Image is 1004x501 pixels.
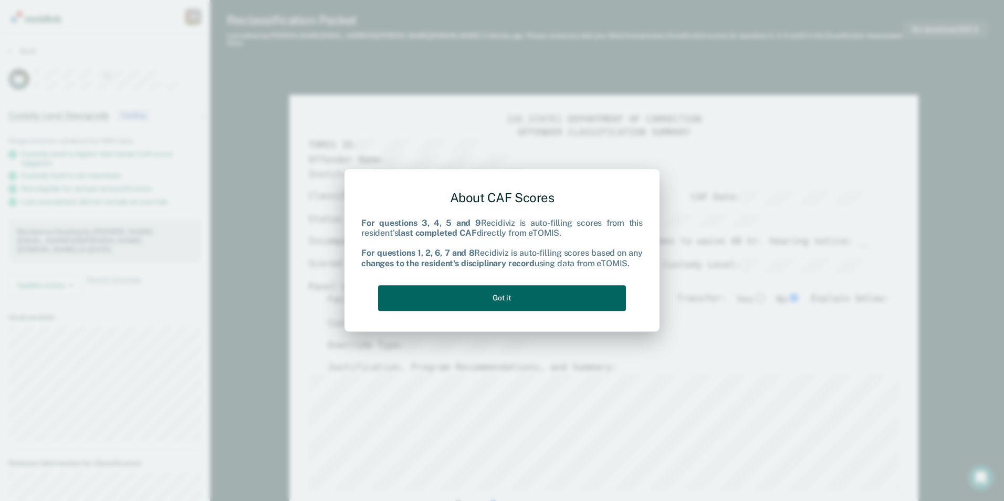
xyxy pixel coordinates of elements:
b: last completed CAF [398,228,476,238]
b: For questions 3, 4, 5 and 9 [361,218,481,228]
b: changes to the resident's disciplinary record [361,258,535,268]
div: About CAF Scores [361,182,643,214]
b: For questions 1, 2, 6, 7 and 8 [361,248,474,258]
div: Recidiviz is auto-filling scores from this resident's directly from eTOMIS. Recidiviz is auto-fil... [361,218,643,268]
button: Got it [378,285,626,311]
